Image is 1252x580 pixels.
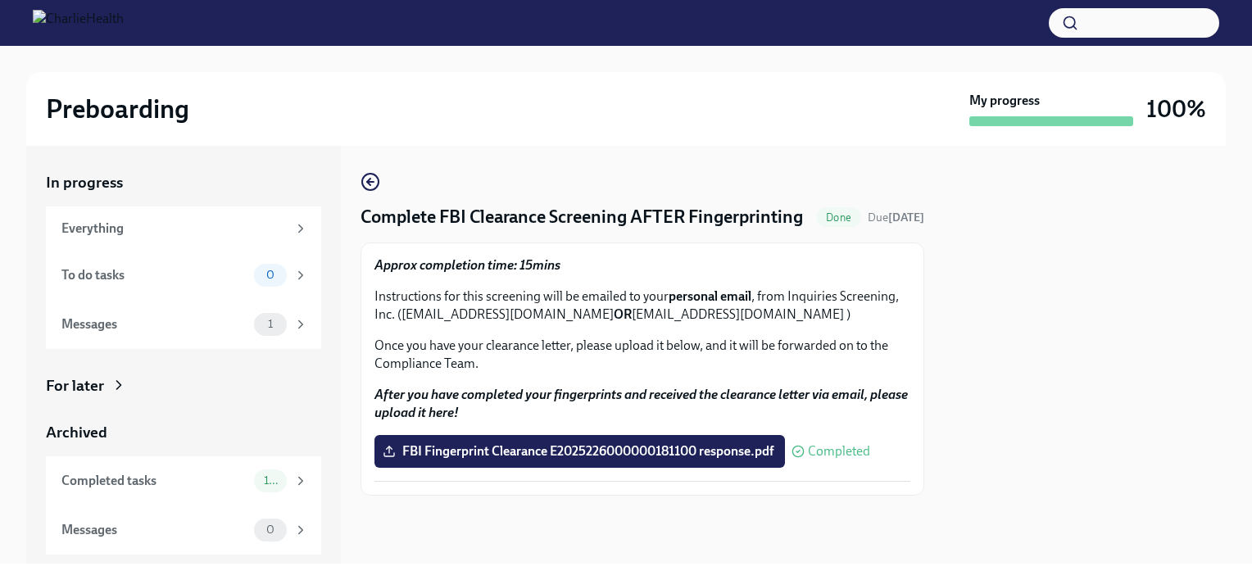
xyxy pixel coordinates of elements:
div: Messages [61,521,247,539]
div: To do tasks [61,266,247,284]
strong: OR [614,306,632,322]
div: Completed tasks [61,472,247,490]
a: Messages0 [46,505,321,555]
p: Once you have your clearance letter, please upload it below, and it will be forwarded on to the C... [374,337,910,373]
strong: Approx completion time: 15mins [374,257,560,273]
h3: 100% [1146,94,1206,124]
a: Archived [46,422,321,443]
a: Completed tasks10 [46,456,321,505]
a: For later [46,375,321,396]
span: 1 [258,318,283,330]
div: For later [46,375,104,396]
span: 10 [254,474,287,487]
span: August 10th, 2025 09:00 [868,210,924,225]
h2: Preboarding [46,93,189,125]
a: Everything [46,206,321,251]
label: FBI Fingerprint Clearance E2025226000000181100 response.pdf [374,435,785,468]
div: Everything [61,220,287,238]
span: Due [868,211,924,224]
span: 0 [256,269,284,281]
h4: Complete FBI Clearance Screening AFTER Fingerprinting [361,205,803,229]
span: Done [816,211,861,224]
span: 0 [256,523,284,536]
span: FBI Fingerprint Clearance E2025226000000181100 response.pdf [386,443,773,460]
p: Instructions for this screening will be emailed to your , from Inquiries Screening, Inc. ([EMAIL_... [374,288,910,324]
span: Completed [808,445,870,458]
img: CharlieHealth [33,10,124,36]
a: Messages1 [46,300,321,349]
div: Messages [61,315,247,333]
a: To do tasks0 [46,251,321,300]
strong: After you have completed your fingerprints and received the clearance letter via email, please up... [374,387,908,420]
a: In progress [46,172,321,193]
strong: personal email [669,288,751,304]
strong: [DATE] [888,211,924,224]
strong: My progress [969,92,1040,110]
